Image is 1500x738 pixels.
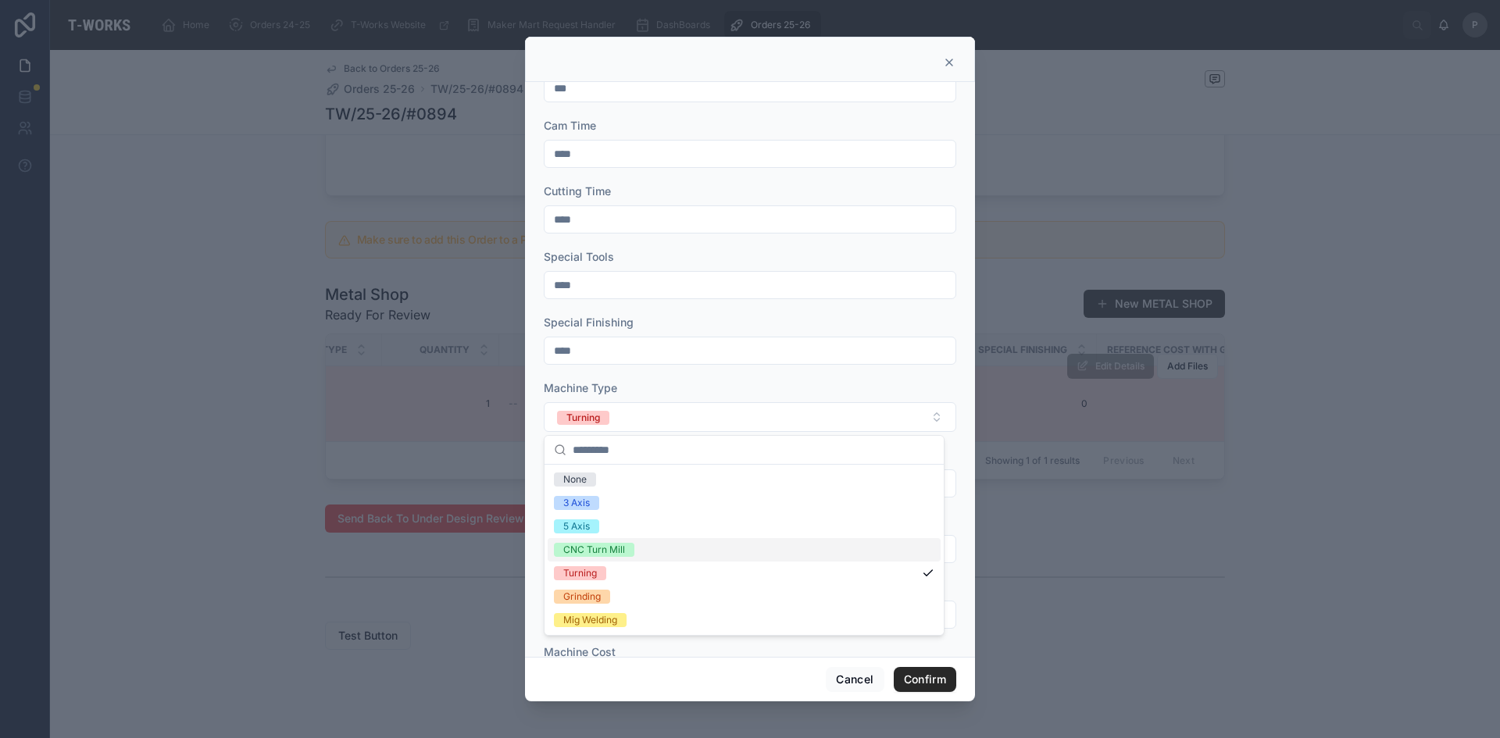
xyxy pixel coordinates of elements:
span: Special Finishing [544,316,634,329]
button: Select Button [544,402,956,432]
div: Turning [563,566,597,580]
span: Machine Type [544,381,617,394]
span: Machine Cost [544,645,616,658]
div: Mig Welding [563,613,617,627]
div: 3 Axis [563,496,590,510]
div: Suggestions [545,465,944,635]
div: Turning [566,411,600,425]
button: Confirm [894,667,956,692]
span: Cutting Time [544,184,611,198]
div: CNC Turn Mill [563,543,625,557]
span: Cam Time [544,119,596,132]
div: None [563,472,587,487]
div: 5 Axis [563,519,590,533]
span: Special Tools [544,250,614,263]
button: Cancel [826,667,884,692]
div: Grinding [563,590,601,604]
